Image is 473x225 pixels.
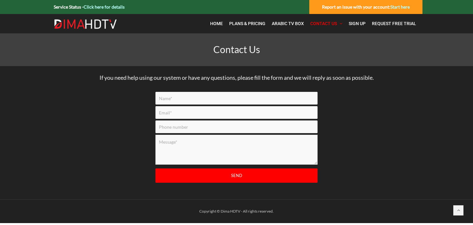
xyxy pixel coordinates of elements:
[453,205,463,215] a: Back to top
[99,74,374,81] span: If you need help using our system or have any questions, please fill the form and we will reply a...
[54,19,117,29] img: Dima HDTV
[269,17,307,30] a: Arabic TV Box
[54,4,125,10] strong: Service Status -
[369,17,419,30] a: Request Free Trial
[272,21,304,26] span: Arabic TV Box
[51,208,422,215] div: Copyright © Dima HDTV - All rights reserved.
[310,21,337,26] span: Contact Us
[346,17,369,30] a: Sign Up
[155,120,318,133] input: Phone number
[372,21,416,26] span: Request Free Trial
[322,4,410,10] strong: Report an issue with your account:
[84,4,125,10] a: Click here for details
[151,92,322,194] form: Contact form
[226,17,269,30] a: Plans & Pricing
[307,17,346,30] a: Contact Us
[155,92,318,105] input: Name*
[155,106,318,119] input: Email*
[349,21,366,26] span: Sign Up
[207,17,226,30] a: Home
[210,21,223,26] span: Home
[229,21,265,26] span: Plans & Pricing
[213,44,260,55] span: Contact Us
[155,168,318,183] input: Send
[390,4,410,10] a: Start here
